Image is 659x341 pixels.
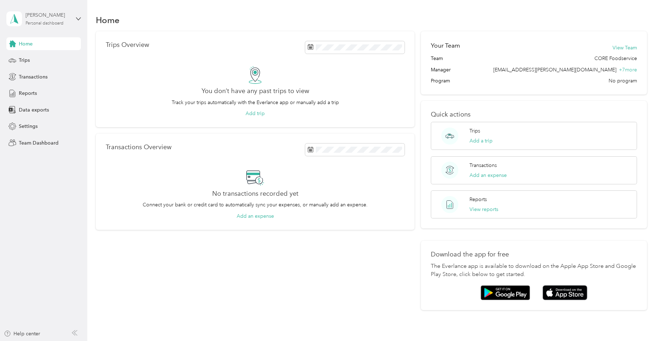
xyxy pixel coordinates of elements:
span: Program [431,77,450,85]
h1: Home [96,16,120,24]
p: Trips [469,127,480,135]
span: Trips [19,56,30,64]
div: Personal dashboard [26,21,64,26]
p: The Everlance app is available to download on the Apple App Store and Google Play Store, click be... [431,262,637,279]
button: Add a trip [469,137,493,145]
span: Reports [19,90,37,97]
span: Team Dashboard [19,139,59,147]
img: Google play [480,285,530,300]
button: View Team [613,44,637,52]
span: CORE Foodservice [594,55,637,62]
span: Home [19,40,33,48]
p: Reports [469,196,487,203]
span: + 7 more [619,67,637,73]
button: Add an expense [237,212,274,220]
h2: Your Team [431,41,460,50]
h2: No transactions recorded yet [212,190,298,197]
span: Team [431,55,443,62]
span: No program [609,77,637,85]
div: [PERSON_NAME] [26,11,70,19]
p: Trips Overview [106,41,149,49]
p: Connect your bank or credit card to automatically sync your expenses, or manually add an expense. [143,201,368,209]
span: Transactions [19,73,48,81]
h2: You don’t have any past trips to view [202,87,309,95]
p: Download the app for free [431,251,637,258]
button: Add an expense [469,172,507,179]
p: Transactions [469,162,497,169]
span: [EMAIL_ADDRESS][PERSON_NAME][DOMAIN_NAME] [493,67,616,73]
p: Quick actions [431,111,637,118]
button: View reports [469,206,498,213]
p: Transactions Overview [106,144,171,151]
span: Settings [19,123,38,130]
button: Help center [4,330,40,337]
span: Data exports [19,106,49,114]
button: Add trip [246,110,265,117]
iframe: Everlance-gr Chat Button Frame [619,301,659,341]
img: App store [543,285,587,301]
p: Track your trips automatically with the Everlance app or manually add a trip [172,99,339,106]
span: Manager [431,66,451,74]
